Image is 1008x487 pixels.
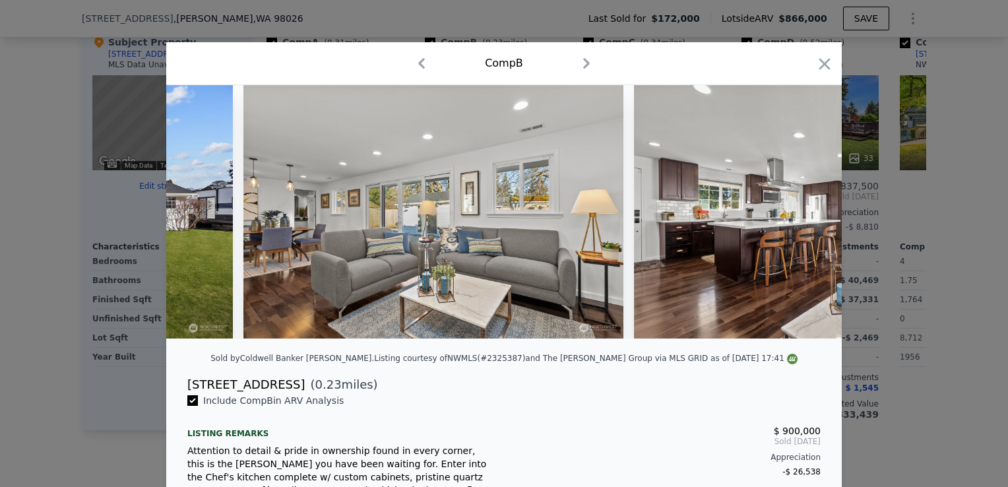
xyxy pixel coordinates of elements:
[374,354,797,363] div: Listing courtesy of NWMLS (#2325387) and The [PERSON_NAME] Group via MLS GRID as of [DATE] 17:41
[243,85,623,339] img: Property Img
[787,354,798,364] img: NWMLS Logo
[782,467,821,476] span: -$ 26,538
[515,452,821,463] div: Appreciation
[210,354,374,363] div: Sold by Coldwell Banker [PERSON_NAME] .
[515,436,821,447] span: Sold [DATE]
[198,395,349,406] span: Include Comp B in ARV Analysis
[774,426,821,436] span: $ 900,000
[315,377,342,391] span: 0.23
[187,418,493,439] div: Listing remarks
[485,55,523,71] div: Comp B
[187,375,305,394] div: [STREET_ADDRESS]
[305,375,377,394] span: ( miles)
